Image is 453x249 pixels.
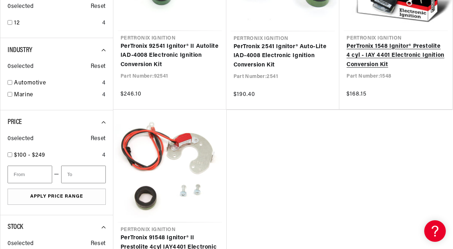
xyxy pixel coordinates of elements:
[121,42,219,70] a: PerTronix 92541 Ignitor® II Autolite IAD-4008 Electronic Ignition Conversion Kit
[346,42,445,70] a: PerTronix 1548 Ignitor® Prestolite 4 cyl - IAY 4401 Electronic Ignition Conversion Kit
[102,19,106,28] div: 4
[14,19,99,28] a: 12
[54,170,59,179] span: —
[8,166,52,183] input: From
[14,152,45,158] span: $100 - $249
[8,189,106,205] button: Apply Price Range
[91,134,106,144] span: Reset
[102,79,106,88] div: 4
[102,91,106,100] div: 4
[61,166,106,183] input: To
[8,2,33,11] span: 0 selected
[8,134,33,144] span: 0 selected
[8,119,22,126] span: Price
[102,151,106,160] div: 4
[91,2,106,11] span: Reset
[14,79,99,88] a: Automotive
[91,239,106,249] span: Reset
[91,62,106,72] span: Reset
[8,223,23,231] span: Stock
[8,47,32,54] span: Industry
[8,239,33,249] span: 0 selected
[8,62,33,72] span: 0 selected
[234,42,332,70] a: PerTronix 2541 Ignitor® Auto-Lite IAD-4008 Electronic Ignition Conversion Kit
[14,91,99,100] a: Marine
